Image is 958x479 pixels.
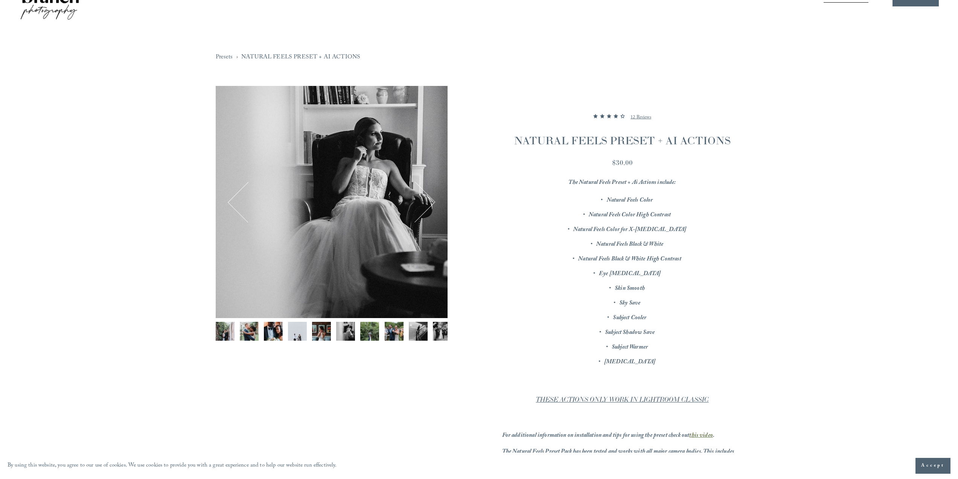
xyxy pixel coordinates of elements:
em: THESE ACTIONS ONLY WORK IN LIGHTROOM CLASSIC [536,396,709,404]
a: this video [689,431,713,441]
em: Natural Feels Color for X-[MEDICAL_DATA] [573,225,686,235]
em: The Natural Feels Preset Pack has been tested and works with all major camera bodies. This includ... [502,447,736,469]
p: 12 Reviews [631,113,651,122]
img: best-lightroom-preset-natural-look.jpg [240,322,259,341]
a: Presets [216,52,233,63]
button: Image 9 of 12 [409,322,428,341]
em: . [713,431,714,441]
em: Subject Shadow Save [605,328,655,338]
button: Next [397,184,433,220]
img: DSCF9372.jpg (Copy) [216,86,448,318]
a: 12 Reviews [631,109,651,127]
em: Subject Cooler [613,313,646,323]
div: $30.00 [502,158,743,168]
button: Image 5 of 12 [312,322,331,341]
img: DSCF9013.jpg (Copy) [216,322,235,341]
button: Image 10 of 12 [433,322,452,341]
button: Image 1 of 12 [216,322,235,341]
button: Previous [230,184,266,220]
a: NATURAL FEELS PRESET + AI ACTIONS [241,52,360,63]
em: Subject Warmer [612,343,648,353]
img: FUJ14832.jpg (Copy) [312,322,331,341]
img: best-outdoor-north-carolina-wedding-photos.jpg [385,322,404,341]
button: Image 8 of 12 [385,322,404,341]
div: Gallery thumbnails [216,322,448,344]
em: For additional information on installation and tips for using the preset check out [502,431,690,441]
button: Image 2 of 12 [240,322,259,341]
em: Sky Save [619,298,640,309]
button: Image 6 of 12 [336,322,355,341]
p: By using this website, you agree to our use of cookies. We use cookies to provide you with a grea... [8,461,337,471]
em: Natural Feels Color [607,196,653,206]
img: FUJ18856 copy.jpg (Copy) [288,322,307,341]
section: Gallery [216,86,448,392]
em: [MEDICAL_DATA] [604,357,655,367]
img: FUJ15149.jpg (Copy) [433,322,452,341]
button: Image 4 of 12 [288,322,307,341]
button: Image 7 of 12 [360,322,379,341]
img: lightroom-presets-natural-look.jpg [360,322,379,341]
img: DSCF8972.jpg (Copy) [264,322,283,341]
em: The Natural Feels Preset + Ai Actions include: [568,178,676,188]
span: Accept [921,462,945,470]
button: Image 3 of 12 [264,322,283,341]
img: raleigh-wedding-photographer.jpg [409,322,428,341]
em: Natural Feels Black & White [596,240,663,250]
em: Skin Smooth [615,284,645,294]
button: Accept [915,458,950,474]
img: DSCF9372.jpg (Copy) [336,322,355,341]
em: Eye [MEDICAL_DATA] [599,269,661,279]
em: Natural Feels Color High Contrast [589,210,671,220]
em: Natural Feels Black & White High Contrast [578,254,681,265]
h1: NATURAL FEELS PRESET + AI ACTIONS [502,133,743,148]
